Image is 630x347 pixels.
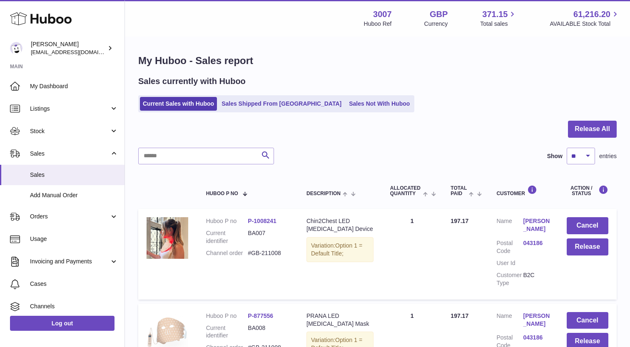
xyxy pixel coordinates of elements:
span: Huboo P no [206,191,238,196]
span: Sales [30,171,118,179]
div: [PERSON_NAME] [31,40,106,56]
a: 043186 [523,239,550,247]
a: Current Sales with Huboo [140,97,217,111]
span: Invoicing and Payments [30,258,110,265]
span: entries [599,152,617,160]
td: 1 [382,209,443,299]
span: Total paid [451,186,467,196]
dd: B2C [523,271,550,287]
a: Sales Not With Huboo [346,97,413,111]
a: 371.15 Total sales [480,9,517,28]
span: AVAILABLE Stock Total [550,20,620,28]
dt: Huboo P no [206,217,248,225]
span: Stock [30,127,110,135]
img: bevmay@maysama.com [10,42,22,55]
span: 371.15 [482,9,508,20]
span: [EMAIL_ADDRESS][DOMAIN_NAME] [31,49,122,55]
dt: Postal Code [496,239,523,255]
span: Channels [30,302,118,310]
a: 043186 [523,334,550,342]
span: My Dashboard [30,82,118,90]
span: 61,216.20 [573,9,610,20]
button: Release [567,238,608,255]
a: 61,216.20 AVAILABLE Stock Total [550,9,620,28]
h1: My Huboo - Sales report [138,54,617,67]
div: Currency [424,20,448,28]
div: Customer [496,185,550,196]
button: Release All [568,121,617,138]
a: P-877556 [248,312,273,319]
dt: Current identifier [206,229,248,245]
a: [PERSON_NAME] [523,217,550,233]
span: Listings [30,105,110,113]
button: Cancel [567,217,608,234]
span: Orders [30,213,110,221]
div: Variation: [306,237,374,262]
button: Cancel [567,312,608,329]
strong: GBP [430,9,448,20]
span: Sales [30,150,110,158]
dt: User Id [496,259,523,267]
dt: Name [496,217,523,235]
strong: 3007 [373,9,392,20]
dd: BA007 [248,229,290,245]
h2: Sales currently with Huboo [138,76,246,87]
span: Add Manual Order [30,191,118,199]
dt: Name [496,312,523,330]
div: PRANA LED [MEDICAL_DATA] Mask [306,312,374,328]
span: 197.17 [451,218,468,224]
a: [PERSON_NAME] [523,312,550,328]
dd: BA008 [248,324,290,340]
dt: Current identifier [206,324,248,340]
dt: Customer Type [496,271,523,287]
div: Chin2Chest LED [MEDICAL_DATA] Device [306,217,374,233]
dd: #GB-211008 [248,249,290,257]
span: ALLOCATED Quantity [390,186,421,196]
div: Huboo Ref [364,20,392,28]
img: 1_b267aea5-91db-496f-be72-e1a57b430806.png [147,217,188,259]
span: Total sales [480,20,517,28]
label: Show [547,152,563,160]
span: Option 1 = Default Title; [311,242,362,257]
a: Sales Shipped From [GEOGRAPHIC_DATA] [219,97,344,111]
span: Usage [30,235,118,243]
dt: Huboo P no [206,312,248,320]
span: 197.17 [451,312,468,319]
span: Description [306,191,341,196]
a: P-1008241 [248,218,276,224]
a: Log out [10,316,115,331]
dt: Channel order [206,249,248,257]
div: Action / Status [567,185,608,196]
span: Cases [30,280,118,288]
